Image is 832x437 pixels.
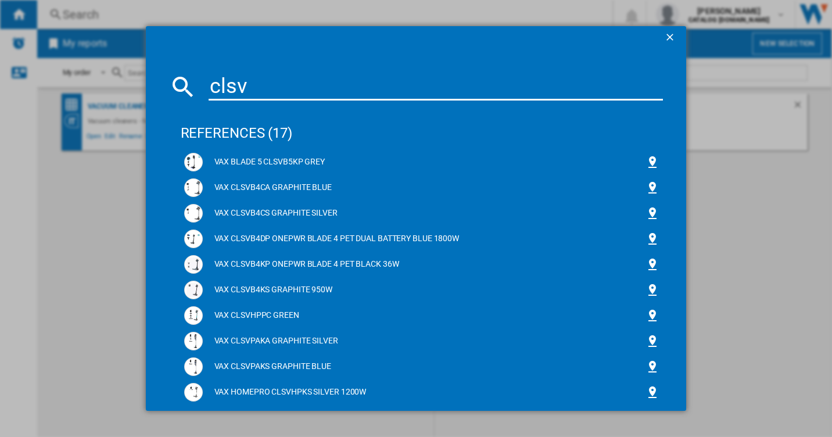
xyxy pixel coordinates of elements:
div: Pin [645,334,659,348]
div: references (17) [181,106,664,149]
div: VAX CLSVPAKA GRAPHITE SILVER [203,335,646,347]
img: 9486443_R_Z001A [187,155,200,169]
img: 4700296_R_Z001A [187,181,200,195]
img: WA1EC_SQ1_0000000029_MULTI_SLf [187,385,200,399]
div: VAX BLADE 5 CLSVB5KP GREY [203,156,646,168]
div: Pin [645,257,659,271]
input: Search [209,73,664,101]
div: Pin [645,309,659,323]
div: VAX CLSVHPPC GREEN [203,310,646,321]
button: getI18NText('BUTTONS.CLOSE_DIALOG') [659,26,683,49]
div: VAX CLSVB4DP ONEPWR BLADE 4 PET DUAL BATTERY BLUE 1800W [203,233,646,245]
div: Pin [645,155,659,169]
div: Pin [645,181,659,195]
div: Pin [645,360,659,374]
img: QQLUC_SQ1_0000000088_NO_COLOR_SLf [187,232,200,246]
ng-md-icon: getI18NText('BUTTONS.CLOSE_DIALOG') [664,31,678,45]
div: VAX CLSVB4KS GRAPHITE 950W [203,284,646,296]
div: VAX HOMEPRO CLSVHPKS SILVER 1200W [203,386,646,398]
div: Pin [645,232,659,246]
div: VAX CLSVB4CS GRAPHITE SILVER [203,207,646,219]
div: Pin [645,283,659,297]
img: 238708277 [187,283,200,297]
img: 10268180 [187,334,200,348]
img: WA1EF_SQ1_0000000029_MULTI_SLf [187,309,200,323]
div: Pin [645,385,659,399]
div: VAX CLSVPAKS GRAPHITE BLUE [203,361,646,372]
img: 238903686 [187,257,200,271]
div: Pin [645,206,659,220]
div: VAX CLSVB4KP ONEPWR BLADE 4 PET BLACK 36W [203,259,646,270]
img: 10268155 [187,360,200,374]
img: 4700289_R_Z001A [187,206,200,220]
div: VAX CLSVB4CA GRAPHITE BLUE [203,182,646,194]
